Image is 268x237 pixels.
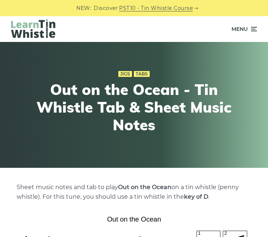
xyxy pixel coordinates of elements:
strong: key of D [184,193,208,200]
a: Tabs [134,71,150,77]
span: Menu [232,20,248,38]
strong: Out on the Ocean [118,184,171,191]
h1: Out on the Ocean - Tin Whistle Tab & Sheet Music Notes [35,81,234,134]
a: Jigs [118,71,132,77]
p: Sheet music notes and tab to play on a tin whistle (penny whistle). For this tune, you should use... [17,183,252,202]
img: LearnTinWhistle.com [11,19,55,38]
